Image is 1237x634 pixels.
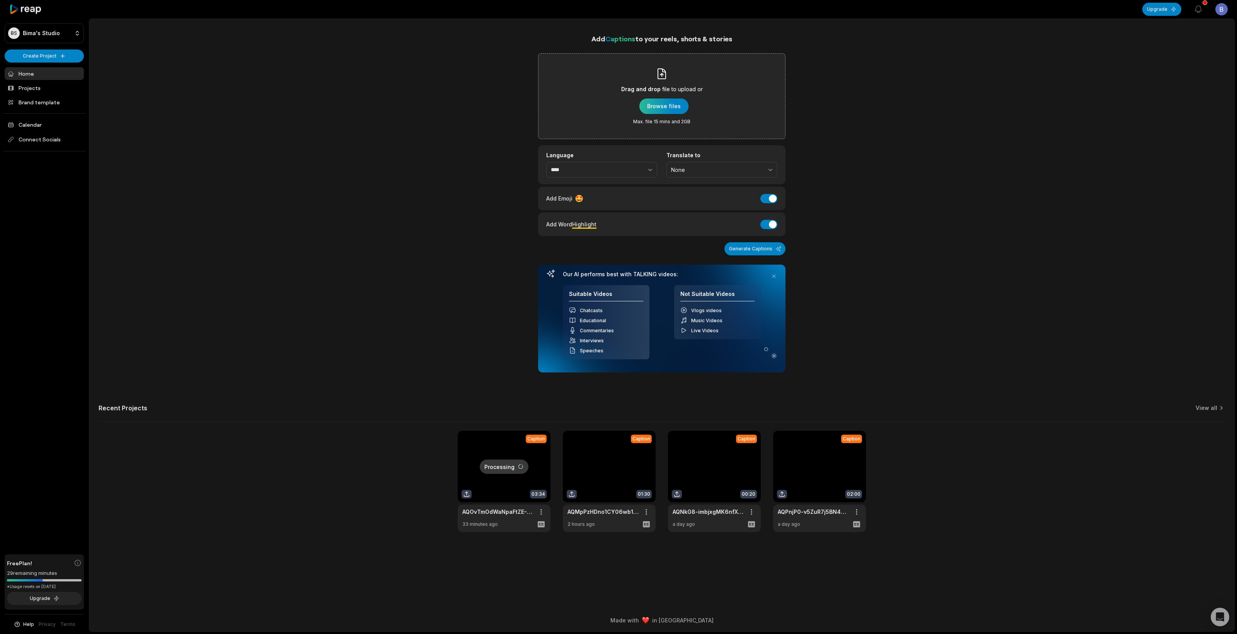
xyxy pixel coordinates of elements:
a: Brand template [5,96,84,109]
span: Drag and drop [621,85,661,94]
a: Privacy [39,621,56,628]
div: *Usage resets on [DATE] [7,584,82,590]
label: Language [546,152,657,159]
h4: Not Suitable Videos [680,291,755,302]
span: Vlogs videos [691,308,722,313]
span: Commentaries [580,328,614,333]
img: heart emoji [642,617,649,624]
a: AQNkG8-imbjxgMK6nfXcNOm4YsUUTPmdzNu6-6U-kd-UxLglV-2IklnS65vU0NZqbscaBFwic819vhnCz6wN9jKC5L0gJLyi2... [673,508,744,516]
span: Educational [580,318,606,323]
h3: Our AI performs best with TALKING videos: [563,271,761,278]
a: AQOvTmOdWaNpaFtZE-1bdbzBbEjgqdoSsnkRlGKnXvMkq0Ct_jEGI5SMHK3JjjtB6EB_Nso_lPNuXwtmPd2YKYRbPHXo59hL3... [462,508,533,516]
span: Speeches [580,348,603,354]
span: Interviews [580,338,604,343]
div: 29 remaining minutes [7,569,82,577]
span: Captions [605,34,635,43]
span: Music Videos [691,318,722,323]
h2: Recent Projects [99,404,147,412]
a: Projects [5,82,84,94]
h1: Add to your reels, shorts & stories [538,33,785,44]
span: Add Emoji [546,194,572,202]
h4: Suitable Videos [569,291,643,302]
a: View all [1196,404,1217,412]
p: Bima's Studio [23,30,60,37]
button: Create Project [5,49,84,63]
label: Translate to [666,152,777,159]
span: None [671,167,762,173]
div: BS [8,27,20,39]
div: Made with in [GEOGRAPHIC_DATA] [96,616,1227,624]
span: Max. file 15 mins and 2GB [633,119,690,125]
div: Add Word [546,219,596,229]
span: Live Videos [691,328,719,333]
span: Connect Socials [5,133,84,146]
a: Home [5,67,84,80]
a: AQMpPzHDno1CY06wb18R_LV9J7cPXiPc4NQ0C4zPvbQRG6l9sep_8bgQk_1repMeiEYarXlKgM_y_SzVy-n8ATmI39mep5IQK... [567,508,639,516]
span: file to upload or [662,85,703,94]
span: 🤩 [575,193,583,204]
button: None [666,162,777,178]
a: Terms [60,621,75,628]
div: Open Intercom Messenger [1211,608,1229,626]
button: Upgrade [7,592,82,605]
span: Free Plan! [7,559,32,567]
button: Generate Captions [724,242,785,255]
span: Highlight [572,221,596,228]
span: Chatcasts [580,308,603,313]
a: AQPnjP0-v5ZuR7j5BN4F6mKZBoSgFwuktlw4PANdUCwakxaiMBFQjiX6eY6gbRUOXCpJVySpjiv0BBO9XvylaB9ga4fqmPxVv... [778,508,849,516]
button: Help [14,621,34,628]
span: Help [23,621,34,628]
a: Calendar [5,118,84,131]
button: Drag and dropfile to upload orMax. file 15 mins and 2GB [639,99,688,114]
button: Upgrade [1142,3,1181,16]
